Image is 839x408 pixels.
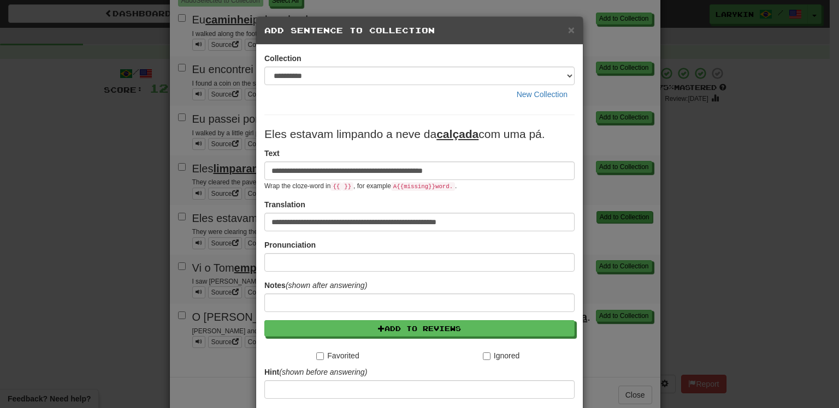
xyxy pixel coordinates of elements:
[286,281,367,290] em: (shown after answering)
[510,85,575,104] button: New Collection
[316,350,359,361] label: Favorited
[264,199,305,210] label: Translation
[330,182,342,191] code: {{
[391,182,455,191] code: A {{ missing }} word.
[264,280,367,291] label: Notes
[264,148,280,159] label: Text
[279,368,367,376] em: (shown before answering)
[316,352,324,360] input: Favorited
[264,126,575,142] p: Eles estavam limpando a neve da com uma pá.
[264,239,316,250] label: Pronunciation
[483,350,519,361] label: Ignored
[264,53,302,64] label: Collection
[483,352,491,360] input: Ignored
[264,367,367,377] label: Hint
[568,24,575,35] button: Close
[568,23,575,36] span: ×
[264,182,457,190] small: Wrap the cloze-word in , for example .
[436,128,478,140] u: calçada
[264,25,575,36] h5: Add Sentence to Collection
[342,182,353,191] code: }}
[264,320,575,337] button: Add to Reviews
